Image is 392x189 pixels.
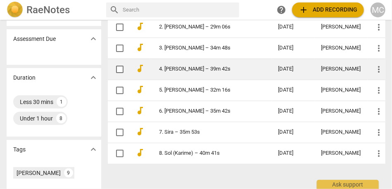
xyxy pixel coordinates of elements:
span: more_vert [374,64,384,74]
span: help [276,5,286,15]
td: [DATE] [271,122,314,143]
div: [PERSON_NAME] [321,24,361,30]
span: audiotrack [135,21,145,31]
p: Tags [13,145,26,154]
span: expand_more [88,73,98,83]
td: [DATE] [271,101,314,122]
span: more_vert [374,128,384,137]
div: [PERSON_NAME] [321,87,361,93]
span: expand_more [88,144,98,154]
h2: RaeNotes [26,4,70,16]
a: 2. [PERSON_NAME] – 29m 06s [159,24,248,30]
p: Duration [13,73,36,82]
td: [DATE] [271,59,314,80]
button: Upload [292,2,364,17]
span: audiotrack [135,64,145,73]
button: Show more [87,71,100,84]
span: more_vert [374,22,384,32]
a: 8. Sol (Karime) – 40m 41s [159,150,248,156]
span: expand_more [88,34,98,44]
span: more_vert [374,149,384,158]
span: audiotrack [135,43,145,52]
a: 4. [PERSON_NAME] – 39m 42s [159,66,248,72]
td: [DATE] [271,143,314,164]
button: MC [371,2,385,17]
span: audiotrack [135,106,145,116]
td: [DATE] [271,80,314,101]
div: 1 [57,97,67,107]
a: Help [274,2,289,17]
span: more_vert [374,43,384,53]
span: more_vert [374,85,384,95]
span: audiotrack [135,127,145,137]
div: [PERSON_NAME] [321,150,361,156]
a: 5. [PERSON_NAME] – 32m 16s [159,87,248,93]
p: Assessment Due [13,35,56,43]
a: 6. [PERSON_NAME] – 35m 42s [159,108,248,114]
input: Search [123,3,236,17]
a: 7. Sira – 35m 53s [159,129,248,135]
td: [DATE] [271,38,314,59]
td: [DATE] [271,17,314,38]
div: [PERSON_NAME] [321,108,361,114]
div: Ask support [317,180,379,189]
div: [PERSON_NAME] [17,169,61,177]
img: Logo [7,2,23,18]
button: Show more [87,143,100,156]
a: 3. [PERSON_NAME] – 34m 48s [159,45,248,51]
span: search [109,5,119,15]
div: Less 30 mins [20,98,53,106]
div: 9 [64,168,73,177]
span: audiotrack [135,85,145,94]
span: add [299,5,309,15]
a: LogoRaeNotes [7,2,100,18]
span: more_vert [374,106,384,116]
span: Add recording [299,5,357,15]
div: [PERSON_NAME] [321,45,361,51]
div: [PERSON_NAME] [321,66,361,72]
span: audiotrack [135,148,145,158]
button: Show more [87,33,100,45]
div: Under 1 hour [20,114,53,123]
div: 8 [56,113,66,123]
div: [PERSON_NAME] [321,129,361,135]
